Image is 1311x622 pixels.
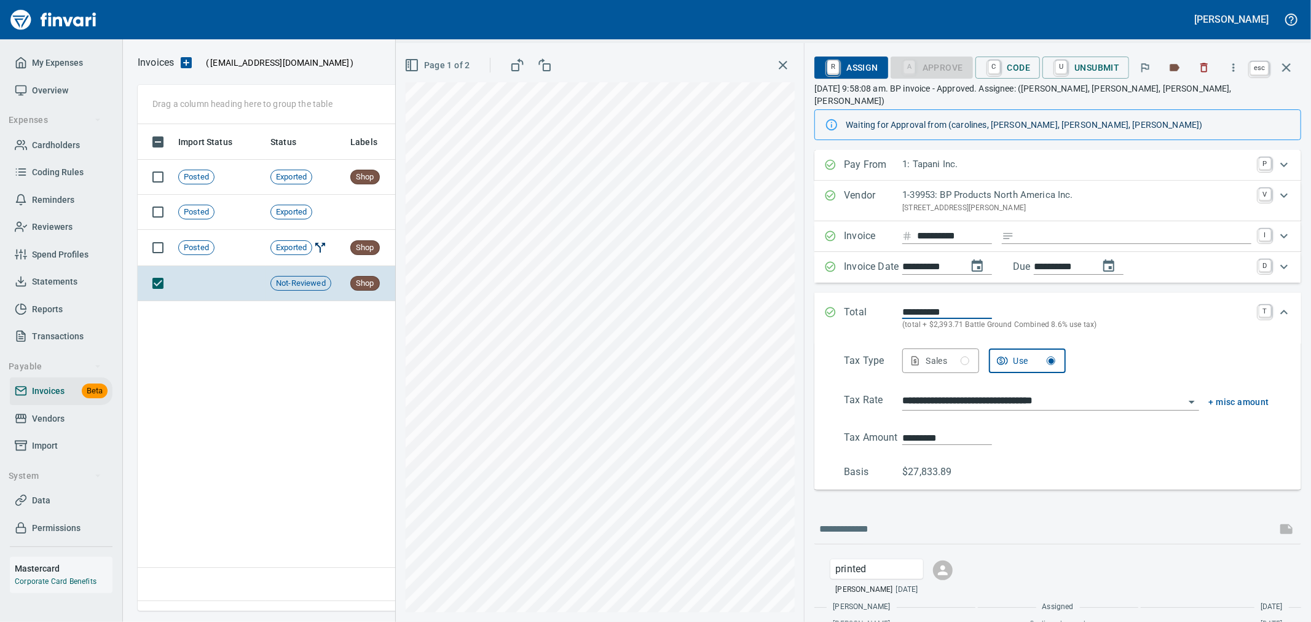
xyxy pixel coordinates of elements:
[407,58,470,73] span: Page 1 of 2
[10,377,112,405] a: InvoicesBeta
[814,344,1301,490] div: Expand
[1161,54,1188,81] button: Labels
[32,384,65,399] span: Invoices
[814,82,1301,107] p: [DATE] 9:58:08 am. BP invoice - Approved. Assignee: ([PERSON_NAME], [PERSON_NAME], [PERSON_NAME],...
[1259,188,1271,200] a: V
[1002,230,1014,242] svg: Invoice description
[1220,54,1247,81] button: More
[844,393,902,411] p: Tax Rate
[835,584,892,596] span: [PERSON_NAME]
[1250,61,1269,75] a: esc
[989,348,1066,373] button: Use
[10,186,112,214] a: Reminders
[902,229,912,243] svg: Invoice number
[10,487,112,514] a: Data
[4,355,106,378] button: Payable
[271,278,331,289] span: Not-Reviewed
[1013,353,1055,369] div: Use
[902,202,1251,215] p: [STREET_ADDRESS][PERSON_NAME]
[402,54,475,77] button: Page 1 of 2
[1052,57,1119,78] span: Unsubmit
[15,562,112,575] h6: Mastercard
[844,305,902,331] p: Total
[179,242,214,254] span: Posted
[814,221,1301,252] div: Expand
[1259,259,1271,272] a: D
[4,465,106,487] button: System
[1192,10,1272,29] button: [PERSON_NAME]
[844,430,902,445] p: Tax Amount
[902,465,961,479] p: $27,833.89
[891,61,973,72] div: Coding Required
[844,465,902,479] p: Basis
[32,138,80,153] span: Cardholders
[896,584,918,596] span: [DATE]
[32,521,81,536] span: Permissions
[351,242,379,254] span: Shop
[351,278,379,289] span: Shop
[179,171,214,183] span: Posted
[271,242,312,254] span: Exported
[9,112,101,128] span: Expenses
[1183,393,1200,411] button: Open
[10,405,112,433] a: Vendors
[7,5,100,34] img: Finvari
[350,135,377,149] span: Labels
[199,57,354,69] p: ( )
[10,49,112,77] a: My Expenses
[10,241,112,269] a: Spend Profiles
[179,207,214,218] span: Posted
[270,135,312,149] span: Status
[350,135,393,149] span: Labels
[10,77,112,104] a: Overview
[902,157,1251,171] p: 1: Tapani Inc.
[178,135,232,149] span: Import Status
[844,157,902,173] p: Pay From
[814,57,888,79] button: RAssign
[814,150,1301,181] div: Expand
[10,268,112,296] a: Statements
[902,348,979,373] button: Sales
[10,132,112,159] a: Cardholders
[1195,13,1269,26] h5: [PERSON_NAME]
[178,135,248,149] span: Import Status
[1042,57,1129,79] button: UUnsubmit
[271,207,312,218] span: Exported
[32,329,84,344] span: Transactions
[138,55,174,70] p: Invoices
[152,98,333,110] p: Drag a column heading here to group the table
[824,57,878,78] span: Assign
[963,251,992,281] button: change date
[138,55,174,70] nav: breadcrumb
[988,60,1000,74] a: C
[814,252,1301,283] div: Expand
[4,109,106,132] button: Expenses
[1259,157,1271,170] a: P
[32,165,84,180] span: Coding Rules
[10,159,112,186] a: Coding Rules
[32,438,58,454] span: Import
[1272,514,1301,544] span: This records your message into the invoice and notifies anyone mentioned
[1094,251,1124,281] button: change due date
[844,188,902,214] p: Vendor
[1261,601,1283,613] span: [DATE]
[827,60,839,74] a: R
[32,302,63,317] span: Reports
[902,188,1251,202] p: 1-39953: BP Products North America Inc.
[844,353,902,373] p: Tax Type
[10,432,112,460] a: Import
[15,577,96,586] a: Corporate Card Benefits
[32,219,73,235] span: Reviewers
[270,135,296,149] span: Status
[9,468,101,484] span: System
[32,83,68,98] span: Overview
[846,114,1291,136] div: Waiting for Approval from (carolines, [PERSON_NAME], [PERSON_NAME], [PERSON_NAME])
[32,411,65,427] span: Vendors
[1055,60,1067,74] a: U
[1132,54,1159,81] button: Flag
[985,57,1031,78] span: Code
[1191,54,1218,81] button: Discard
[209,57,350,69] span: [EMAIL_ADDRESS][DOMAIN_NAME]
[844,229,902,245] p: Invoice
